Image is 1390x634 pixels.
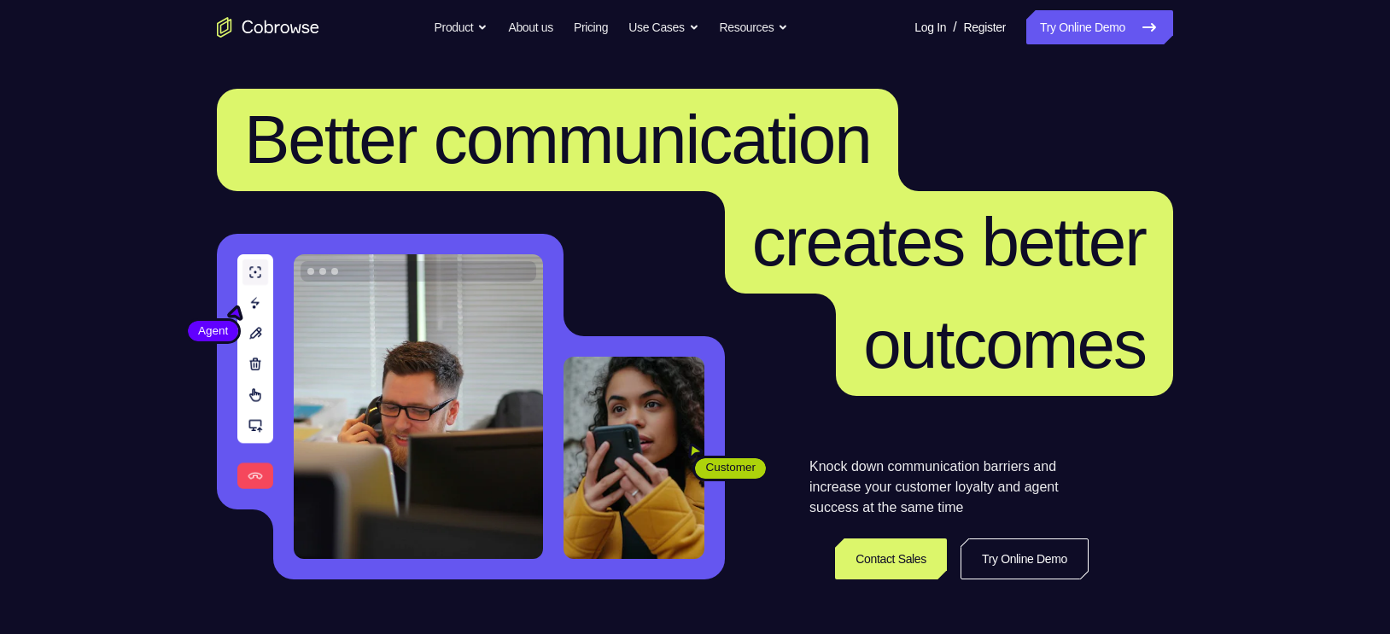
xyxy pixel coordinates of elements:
a: Contact Sales [835,538,947,579]
a: About us [508,10,552,44]
span: creates better [752,204,1146,280]
a: Try Online Demo [1026,10,1173,44]
a: Register [964,10,1006,44]
button: Use Cases [628,10,698,44]
span: outcomes [863,306,1146,382]
button: Product [435,10,488,44]
a: Go to the home page [217,17,319,38]
a: Log In [914,10,946,44]
a: Pricing [574,10,608,44]
span: / [953,17,956,38]
p: Knock down communication barriers and increase your customer loyalty and agent success at the sam... [809,457,1089,518]
span: Better communication [244,102,871,177]
img: A customer holding their phone [564,357,704,559]
a: Try Online Demo [961,538,1089,579]
button: Resources [720,10,789,44]
img: A customer support agent talking on the phone [294,254,543,559]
